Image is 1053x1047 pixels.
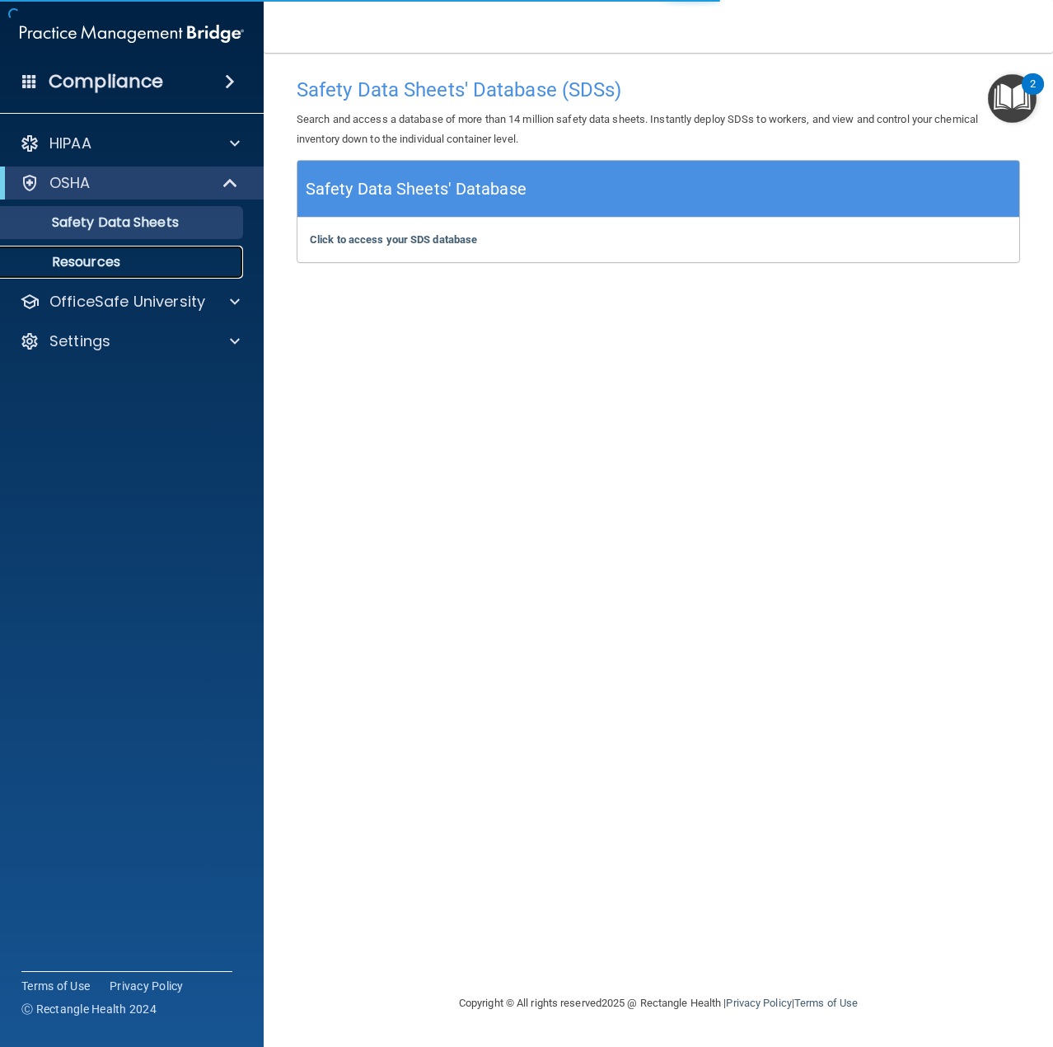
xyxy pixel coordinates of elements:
p: Search and access a database of more than 14 million safety data sheets. Instantly deploy SDSs to... [297,110,1020,149]
p: OSHA [49,173,91,193]
h4: Compliance [49,70,163,93]
a: OSHA [20,173,239,193]
a: Terms of Use [21,978,90,994]
a: Settings [20,331,240,351]
button: Open Resource Center, 2 new notifications [988,74,1037,123]
a: OfficeSafe University [20,292,240,312]
h4: Safety Data Sheets' Database (SDSs) [297,79,1020,101]
p: HIPAA [49,134,91,153]
img: PMB logo [20,17,244,50]
div: 2 [1030,84,1036,106]
h5: Safety Data Sheets' Database [306,175,526,204]
div: Copyright © All rights reserved 2025 @ Rectangle Health | | [358,977,959,1030]
p: Safety Data Sheets [11,214,236,231]
span: Ⓒ Rectangle Health 2024 [21,1001,157,1017]
a: Click to access your SDS database [310,233,477,246]
a: Privacy Policy [726,997,791,1009]
a: Terms of Use [794,997,858,1009]
p: OfficeSafe University [49,292,205,312]
a: Privacy Policy [110,978,184,994]
p: Settings [49,331,110,351]
a: HIPAA [20,134,240,153]
p: Resources [11,254,236,270]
